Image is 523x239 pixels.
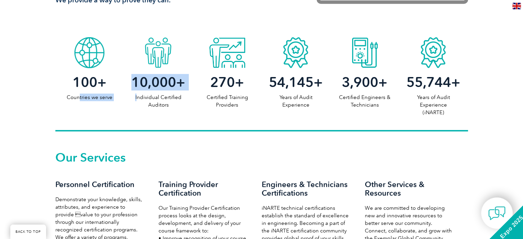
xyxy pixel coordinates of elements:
[342,74,378,90] span: 3,900
[193,94,261,109] p: Certified Training Providers
[124,77,193,88] h2: +
[406,74,451,90] span: 55,744
[330,77,399,88] h2: +
[55,94,124,101] p: Countries we serve
[262,180,351,197] h3: Engineers & Technicians Certifications
[261,77,330,88] h2: +
[512,3,521,9] img: en
[261,94,330,109] p: Years of Audit Experience
[131,74,176,90] span: 10,000
[159,180,248,197] h3: Training Provider Certification
[55,152,468,163] h2: Our Services
[399,94,468,116] p: Years of Audit Experience (iNARTE)
[399,77,468,88] h2: +
[488,205,505,222] img: contact-chat.png
[210,74,235,90] span: 270
[73,74,97,90] span: 100
[269,74,314,90] span: 54,145
[193,77,261,88] h2: +
[365,180,454,197] h3: Other Services & Resources
[55,77,124,88] h2: +
[330,94,399,109] p: Certified Engineers & Technicians
[10,225,46,239] a: BACK TO TOP
[124,94,193,109] p: Individual Certified Auditors
[55,180,145,189] h3: Personnel Certification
